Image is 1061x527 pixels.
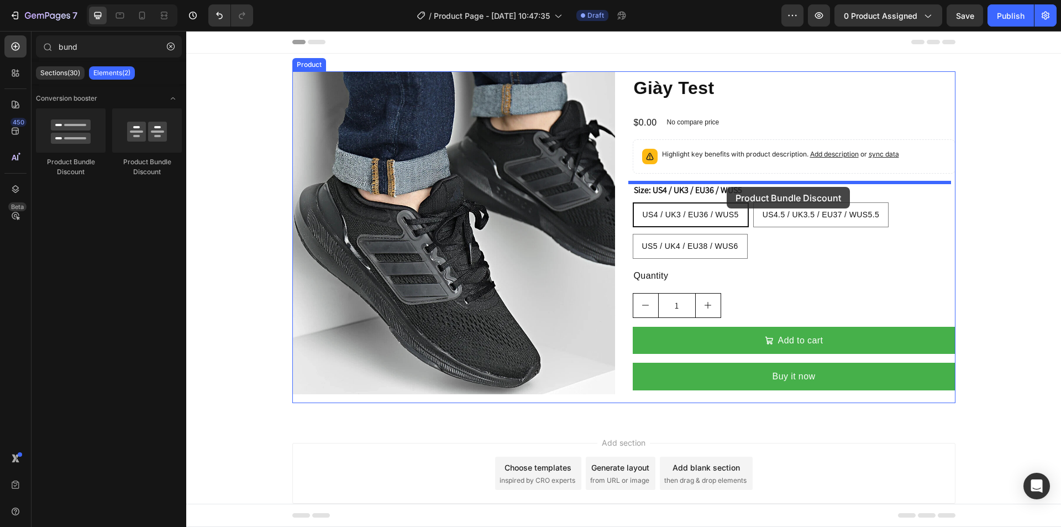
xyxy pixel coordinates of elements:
input: Search Sections & Elements [36,35,182,58]
span: Save [956,11,974,20]
div: 450 [10,118,27,127]
span: Draft [587,11,604,20]
span: / [429,10,432,22]
div: Open Intercom Messenger [1023,473,1050,499]
button: Save [947,4,983,27]
iframe: To enrich screen reader interactions, please activate Accessibility in Grammarly extension settings [186,31,1061,527]
div: Product Bundle Discount [36,157,106,177]
span: 0 product assigned [844,10,917,22]
span: Toggle open [164,90,182,107]
button: 0 product assigned [834,4,942,27]
div: Undo/Redo [208,4,253,27]
div: Publish [997,10,1025,22]
span: Conversion booster [36,93,97,103]
button: Publish [988,4,1034,27]
div: Beta [8,202,27,211]
div: Product Bundle Discount [112,157,182,177]
p: Sections(30) [40,69,80,77]
button: 7 [4,4,82,27]
p: 7 [72,9,77,22]
p: Elements(2) [93,69,130,77]
span: Product Page - [DATE] 10:47:35 [434,10,550,22]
